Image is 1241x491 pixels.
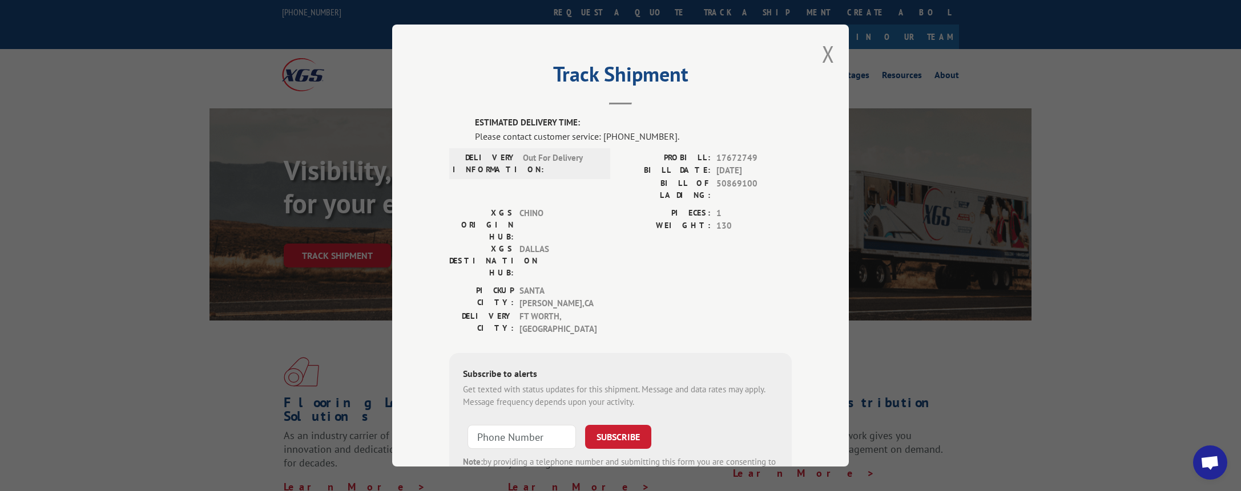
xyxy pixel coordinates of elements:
[449,207,514,243] label: XGS ORIGIN HUB:
[716,220,792,233] span: 130
[620,152,711,165] label: PROBILL:
[463,383,778,409] div: Get texted with status updates for this shipment. Message and data rates may apply. Message frequ...
[519,285,597,310] span: SANTA [PERSON_NAME] , CA
[463,456,483,467] strong: Note:
[463,367,778,383] div: Subscribe to alerts
[716,207,792,220] span: 1
[523,152,600,176] span: Out For Delivery
[620,220,711,233] label: WEIGHT:
[822,39,835,69] button: Close modal
[1193,445,1227,480] div: Open chat
[449,243,514,279] label: XGS DESTINATION HUB:
[475,129,792,143] div: Please contact customer service: [PHONE_NUMBER].
[620,164,711,177] label: BILL DATE:
[519,207,597,243] span: CHINO
[716,152,792,165] span: 17672749
[585,425,651,449] button: SUBSCRIBE
[453,152,517,176] label: DELIVERY INFORMATION:
[468,425,576,449] input: Phone Number
[449,66,792,88] h2: Track Shipment
[620,207,711,220] label: PIECES:
[519,310,597,336] span: FT WORTH , [GEOGRAPHIC_DATA]
[620,177,711,201] label: BILL OF LADING:
[449,310,514,336] label: DELIVERY CITY:
[449,285,514,310] label: PICKUP CITY:
[716,177,792,201] span: 50869100
[519,243,597,279] span: DALLAS
[475,116,792,129] label: ESTIMATED DELIVERY TIME:
[716,164,792,177] span: [DATE]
